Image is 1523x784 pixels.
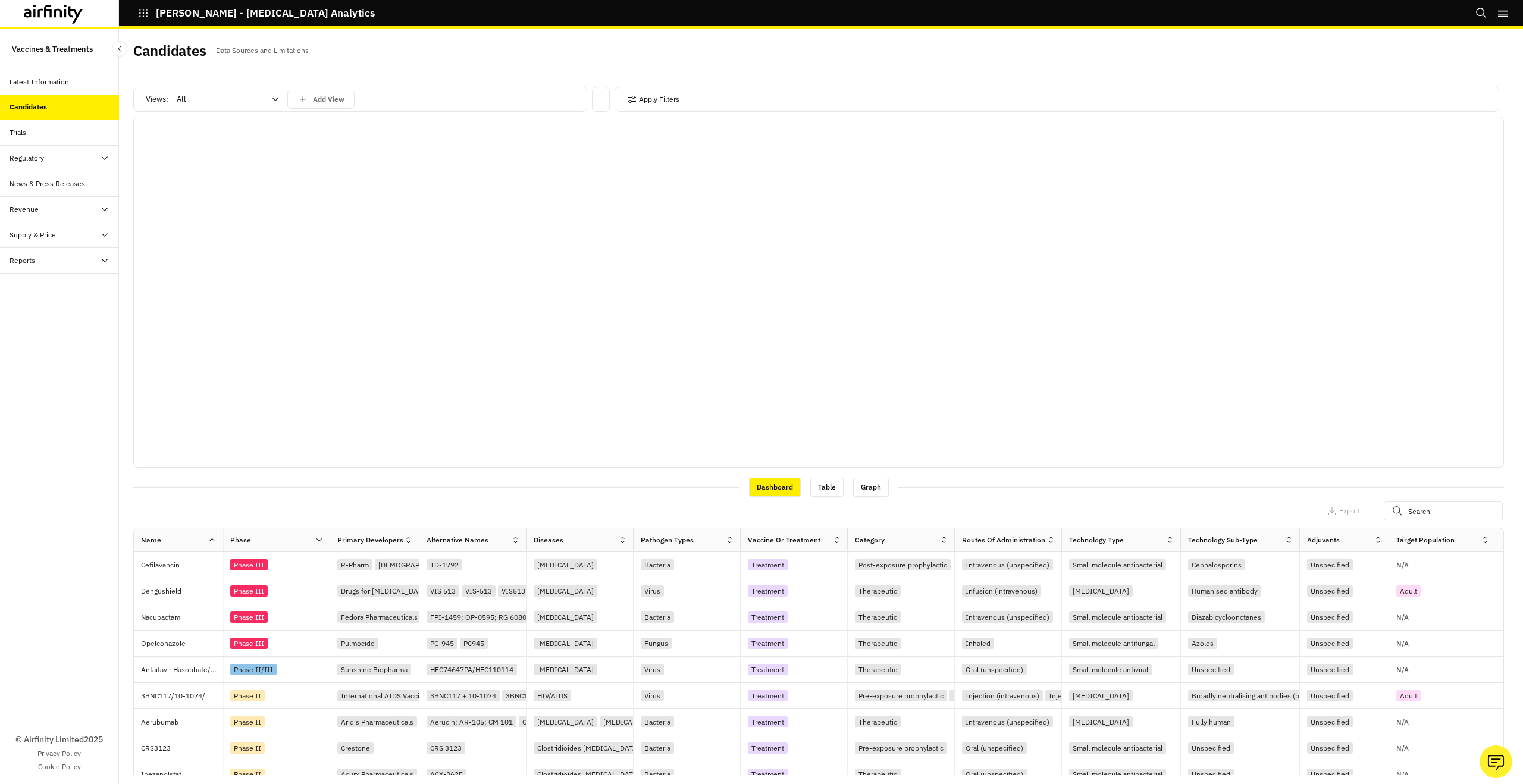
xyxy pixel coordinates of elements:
div: Treatment [748,664,788,675]
div: [MEDICAL_DATA] [534,585,597,597]
div: 3BNC117-LS + 10-1074-LS [502,690,597,701]
div: Small molecule antibacterial [1069,742,1166,754]
div: Phase II [230,742,265,754]
div: Unspecified [1188,664,1234,675]
div: Unspecified [1307,690,1353,701]
div: Unspecified [1307,716,1353,727]
div: Graph [853,478,889,497]
div: Fungus [641,638,672,649]
div: TD-1792 [427,559,462,570]
button: Export [1327,501,1360,520]
div: Phase II [230,716,265,727]
div: Diazabicycloonctanes [1188,611,1265,623]
div: Pre-exposure prophylactic [855,742,947,754]
div: International AIDS Vaccine Initiative (IAVI) [337,690,483,701]
div: 3BNC117 + 10-1074 [427,690,500,701]
div: Adult [1396,690,1421,701]
p: N/A [1396,562,1409,569]
button: Ask our analysts [1480,745,1512,778]
div: Virus [641,690,664,701]
div: Primary Developers [337,535,403,545]
div: Phase III [230,559,268,570]
div: Therapeutic [855,611,901,623]
p: Antaitavir Hasophate/Yiqibuvir [141,664,223,676]
div: Phase [230,535,251,545]
p: Ibezapolstat [141,769,223,780]
div: Target Population [1396,535,1455,545]
div: Intravenous (unspecified) [962,611,1053,623]
div: Views: [146,90,355,109]
div: Treatment [748,716,788,727]
div: Phase II [230,690,265,701]
button: Search [1475,3,1487,23]
div: Trials [10,127,26,138]
div: Injection (intravenous) [962,690,1043,701]
div: Broadly neutralising antibodies (bNAbs) [1188,690,1323,701]
div: [MEDICAL_DATA] [1069,690,1133,701]
div: Aerucin; AR-105; CM 101 [427,716,516,727]
div: Small molecule antibacterial [1069,611,1166,623]
p: 3BNC117/10-1074/ [141,690,223,702]
div: Small molecule antiviral [1069,664,1152,675]
div: Azoles [1188,638,1217,649]
div: Pre-exposure prophylactic [855,690,947,701]
div: Bacteria [641,716,674,727]
div: Injection (subcutaneous) [1045,690,1134,701]
p: N/A [1396,771,1409,778]
button: [PERSON_NAME] - [MEDICAL_DATA] Analytics [138,3,375,23]
div: Therapeutic [855,638,901,649]
div: VIS-513 [462,585,496,597]
div: Clostridioides [MEDICAL_DATA] [534,742,643,754]
div: [MEDICAL_DATA] [534,716,597,727]
div: Inhaled [962,638,994,649]
div: Unspecified [1307,585,1353,597]
div: Adjuvants [1307,535,1340,545]
div: Humanised antibody [1188,585,1261,597]
div: Bacteria [641,769,674,780]
p: Nacubactam [141,611,223,623]
div: VIS 513 [427,585,459,597]
p: CRS3123 [141,742,223,754]
div: Routes of Administration [962,535,1045,545]
div: Technology Sub-Type [1188,535,1258,545]
div: Aridis Pharmaceuticals [337,716,417,727]
div: Clostridioides [MEDICAL_DATA] [534,769,643,780]
div: Alternative Names [427,535,488,545]
div: [MEDICAL_DATA] [534,664,597,675]
div: Dashboard [749,478,801,497]
div: Virus [641,585,664,597]
div: Fully human [1188,716,1234,727]
p: Export [1339,507,1360,515]
div: Phase II [230,769,265,780]
button: save changes [287,90,355,109]
p: N/A [1396,745,1409,752]
h2: Candidates [133,42,206,59]
div: Unspecified [1307,611,1353,623]
div: Virus [641,664,664,675]
div: Treatment [748,611,788,623]
p: Vaccines & Treatments [12,38,93,60]
div: FPI-1459; OP-0595; RG 6080; RO 7079901 [427,611,575,623]
p: N/A [1396,614,1409,621]
div: Cephalosporins [1188,559,1245,570]
div: Phase III [230,585,268,597]
p: [PERSON_NAME] - [MEDICAL_DATA] Analytics [156,8,375,18]
div: [MEDICAL_DATA] [1069,716,1133,727]
div: Treatment [748,742,788,754]
p: © Airfinity Limited 2025 [15,733,103,746]
div: CM101; F 429 [519,716,571,727]
div: Therapeutic [855,769,901,780]
div: Drugs for [MEDICAL_DATA] Initiative (DNDi) [337,585,485,597]
div: Unspecified [1188,742,1234,754]
div: Small molecule antifungal [1069,638,1158,649]
p: Data Sources and Limitations [216,44,309,57]
div: R-Pharm [337,559,372,570]
div: Table [810,478,844,497]
div: PC945 [460,638,488,649]
div: Latest Information [10,77,69,87]
div: News & Press Releases [10,178,85,189]
div: Oral (unspecified) [962,742,1027,754]
div: Unspecified [1307,742,1353,754]
div: Unspecified [1188,769,1234,780]
div: Oral (unspecified) [962,769,1027,780]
